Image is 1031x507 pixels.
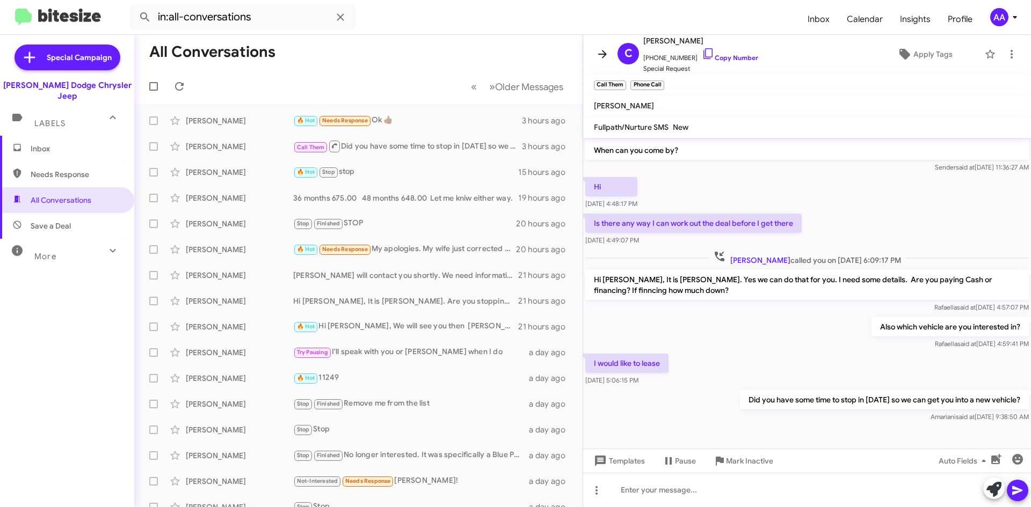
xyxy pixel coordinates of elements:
[465,76,570,98] nav: Page navigation example
[529,347,574,358] div: a day ago
[935,163,1029,171] span: Sender [DATE] 11:36:27 AM
[322,168,335,175] span: Stop
[31,221,71,231] span: Save a Deal
[838,4,891,35] span: Calendar
[31,169,122,180] span: Needs Response
[293,166,518,178] div: stop
[186,167,293,178] div: [PERSON_NAME]
[47,52,112,63] span: Special Campaign
[297,426,310,433] span: Stop
[186,450,293,461] div: [PERSON_NAME]
[293,139,522,153] div: Did you have some time to stop in [DATE] so we can get you into a new vehicle?
[957,340,976,348] span: said at
[186,296,293,306] div: [PERSON_NAME]
[594,122,669,132] span: Fullpath/Nurture SMS
[317,220,340,227] span: Finished
[709,250,905,266] span: called you on [DATE] 6:09:17 PM
[518,296,574,306] div: 21 hours ago
[799,4,838,35] span: Inbox
[529,424,574,435] div: a day ago
[297,452,310,459] span: Stop
[186,347,293,358] div: [PERSON_NAME]
[186,476,293,487] div: [PERSON_NAME]
[293,320,518,333] div: Hi [PERSON_NAME], We will see you then [PERSON_NAME]
[957,303,976,311] span: said at
[293,449,529,461] div: No longer interested. It was specifically a Blue Pacifica, we looked at. Please, no more texts. T...
[297,477,338,484] span: Not-Interested
[516,218,574,229] div: 20 hours ago
[297,246,315,253] span: 🔥 Hot
[522,141,574,152] div: 3 hours ago
[186,244,293,255] div: [PERSON_NAME]
[990,8,1008,26] div: AA
[186,270,293,281] div: [PERSON_NAME]
[529,450,574,461] div: a day ago
[186,321,293,332] div: [PERSON_NAME]
[293,372,529,384] div: 11249
[643,47,758,63] span: [PHONE_NUMBER]
[625,45,633,62] span: C
[293,398,529,410] div: Remove me from the list
[529,373,574,384] div: a day ago
[872,317,1029,336] p: Also which vehicle are you interested in?
[293,270,518,281] div: [PERSON_NAME] will contact you shortly. We need information [PERSON_NAME]
[730,255,790,265] span: [PERSON_NAME]
[483,76,570,98] button: Next
[939,4,981,35] a: Profile
[585,200,637,208] span: [DATE] 4:48:17 PM
[322,117,368,124] span: Needs Response
[293,475,529,487] div: [PERSON_NAME]!
[186,218,293,229] div: [PERSON_NAME]
[464,76,483,98] button: Previous
[293,423,529,436] div: Stop
[594,80,626,90] small: Call Them
[935,340,1029,348] span: Rafaella [DATE] 4:59:41 PM
[529,476,574,487] div: a day ago
[673,122,688,132] span: New
[186,373,293,384] div: [PERSON_NAME]
[956,413,975,421] span: said at
[522,115,574,126] div: 3 hours ago
[297,117,315,124] span: 🔥 Hot
[297,323,315,330] span: 🔥 Hot
[981,8,1019,26] button: AA
[643,63,758,74] span: Special Request
[149,43,275,61] h1: All Conversations
[317,452,340,459] span: Finished
[31,195,91,205] span: All Conversations
[516,244,574,255] div: 20 hours ago
[726,451,773,471] span: Mark Inactive
[322,246,368,253] span: Needs Response
[31,143,122,154] span: Inbox
[705,451,782,471] button: Mark Inactive
[489,80,495,93] span: »
[891,4,939,35] a: Insights
[297,168,315,175] span: 🔥 Hot
[939,451,990,471] span: Auto Fields
[345,477,391,484] span: Needs Response
[130,4,355,30] input: Search
[186,424,293,435] div: [PERSON_NAME]
[675,451,696,471] span: Pause
[585,270,1029,300] p: Hi [PERSON_NAME], It is [PERSON_NAME]. Yes we can do that for you. I need some details. Are you p...
[317,400,340,407] span: Finished
[297,400,310,407] span: Stop
[186,141,293,152] div: [PERSON_NAME]
[14,45,120,70] a: Special Campaign
[592,451,645,471] span: Templates
[297,220,310,227] span: Stop
[740,390,1029,409] p: Did you have some time to stop in [DATE] so we can get you into a new vehicle?
[297,374,315,381] span: 🔥 Hot
[293,243,516,255] div: My apologies. My wife just corrected me that we’re going to the [PERSON_NAME] location in [GEOGRA...
[585,236,639,244] span: [DATE] 4:49:07 PM
[293,296,518,306] div: Hi [PERSON_NAME], It is [PERSON_NAME]. Are you stopping by [DATE]?
[293,193,518,203] div: 36 months 675.00 48 months 648.00 Let me kniw either way.
[931,413,1029,421] span: Amariani [DATE] 9:38:50 AM
[293,346,529,358] div: I'll speak with you or [PERSON_NAME] when I do
[529,399,574,409] div: a day ago
[518,167,574,178] div: 15 hours ago
[585,376,638,384] span: [DATE] 5:06:15 PM
[585,177,637,196] p: Hi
